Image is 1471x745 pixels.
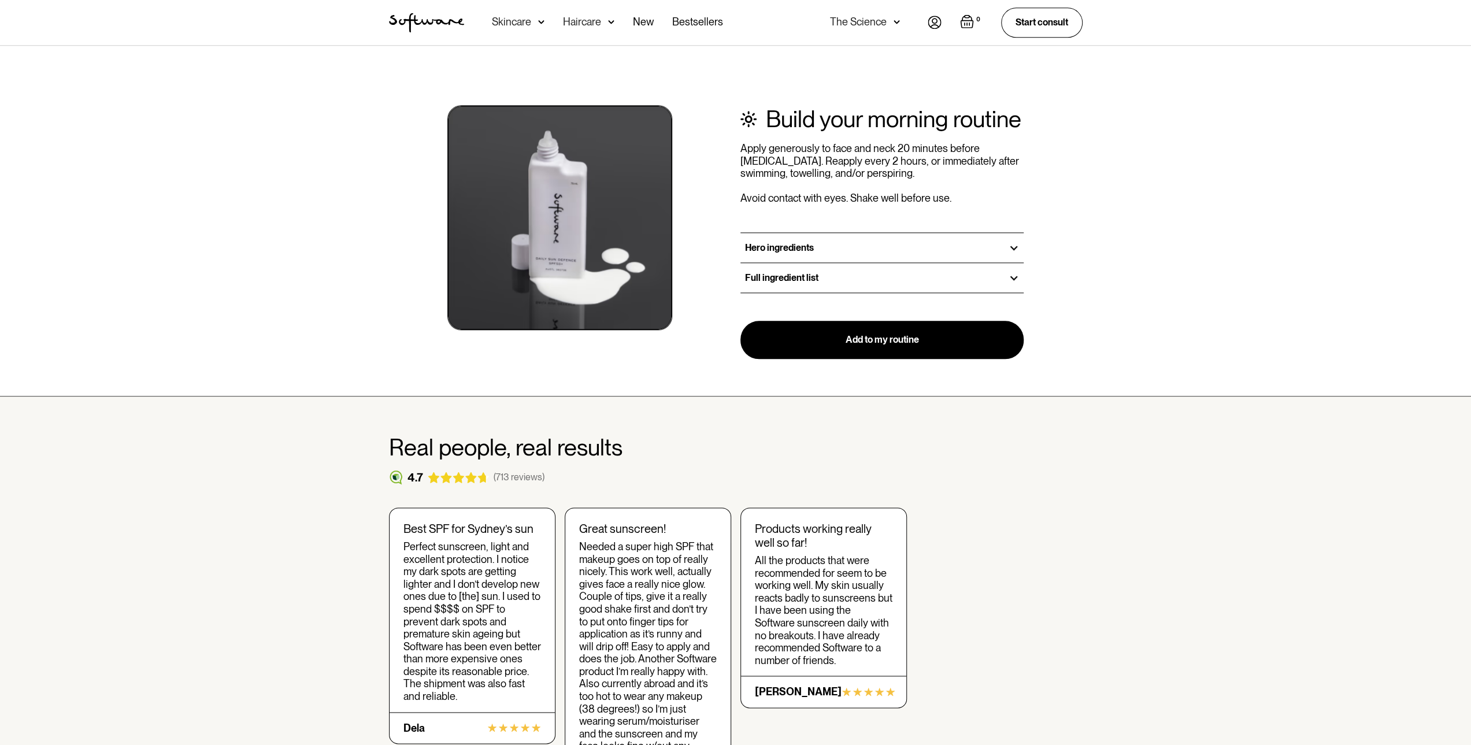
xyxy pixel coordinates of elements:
[766,105,1021,133] h2: Build your morning routine
[492,16,531,28] div: Skincare
[389,470,544,484] a: 4.7(713 reviews)
[755,522,892,550] div: Products working really well so far!
[389,470,403,484] img: reviews logo
[608,16,614,28] img: arrow down
[428,472,489,483] img: reviews stars
[755,685,842,698] div: [PERSON_NAME]
[403,722,425,735] div: Dela
[389,433,1083,461] h2: Real people, real results
[740,142,1024,205] p: Apply generously to face and neck 20 minutes before [MEDICAL_DATA]. Reapply every 2 hours, or imm...
[745,242,814,253] h3: Hero ingredients
[538,16,544,28] img: arrow down
[1001,8,1083,37] a: Start consult
[389,13,464,32] img: Software Logo
[745,272,818,283] h3: Full ingredient list
[407,470,423,484] div: 4.7
[974,14,983,25] div: 0
[894,16,900,28] img: arrow down
[487,723,541,733] img: 5 rating stars
[389,13,464,32] a: home
[755,554,892,666] div: All the products that were recommended for seem to be working well. My skin usually reacts badly ...
[579,522,717,536] div: Great sunscreen!
[494,472,544,483] div: (713 reviews)
[403,522,541,536] div: Best SPF for Sydney’s sun
[830,16,887,28] div: The Science
[403,540,541,703] div: Perfect sunscreen, light and excellent protection. I notice my dark spots are getting lighter and...
[960,14,983,31] a: Open empty cart
[842,687,895,697] img: 5 rating stars
[740,321,1024,359] a: Add to my routine
[563,16,601,28] div: Haircare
